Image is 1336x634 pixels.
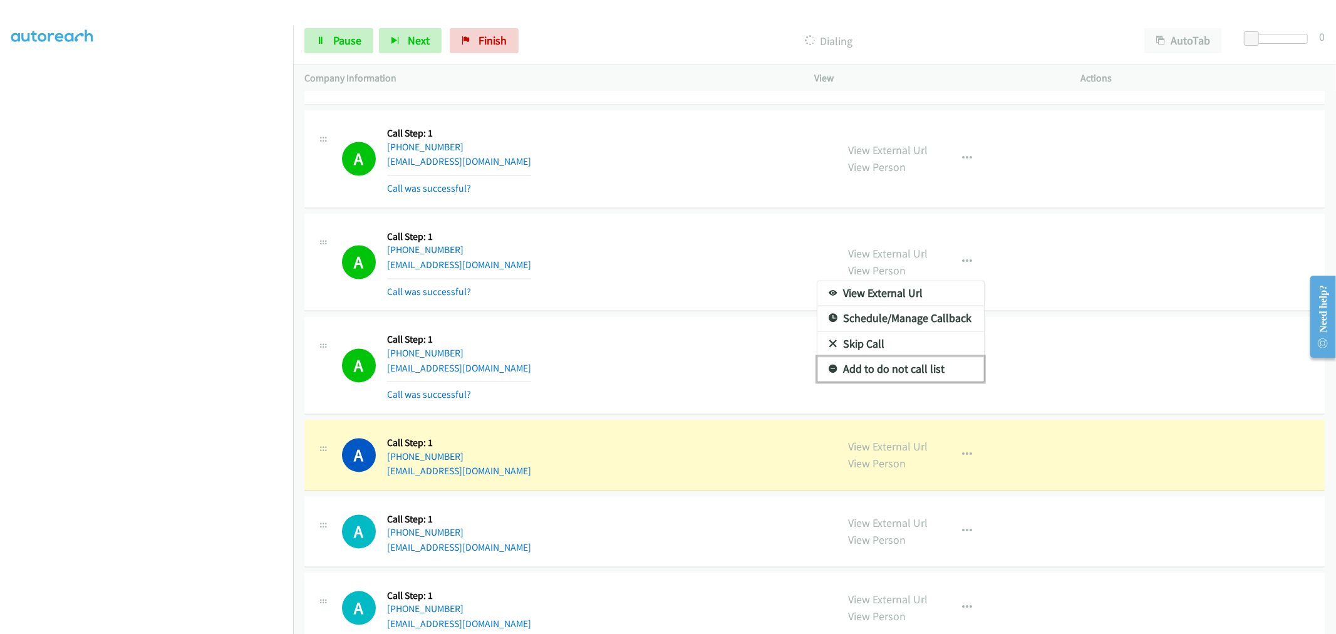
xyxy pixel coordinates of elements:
iframe: To enrich screen reader interactions, please activate Accessibility in Grammarly extension settings [11,37,293,632]
a: Add to do not call list [817,357,984,382]
h1: A [342,439,376,472]
h1: A [342,515,376,549]
div: The call is yet to be attempted [342,591,376,625]
h1: A [342,591,376,625]
iframe: Resource Center [1300,267,1336,366]
h1: A [342,349,376,383]
a: View External Url [817,281,984,306]
a: Schedule/Manage Callback [817,306,984,331]
a: Skip Call [817,332,984,357]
